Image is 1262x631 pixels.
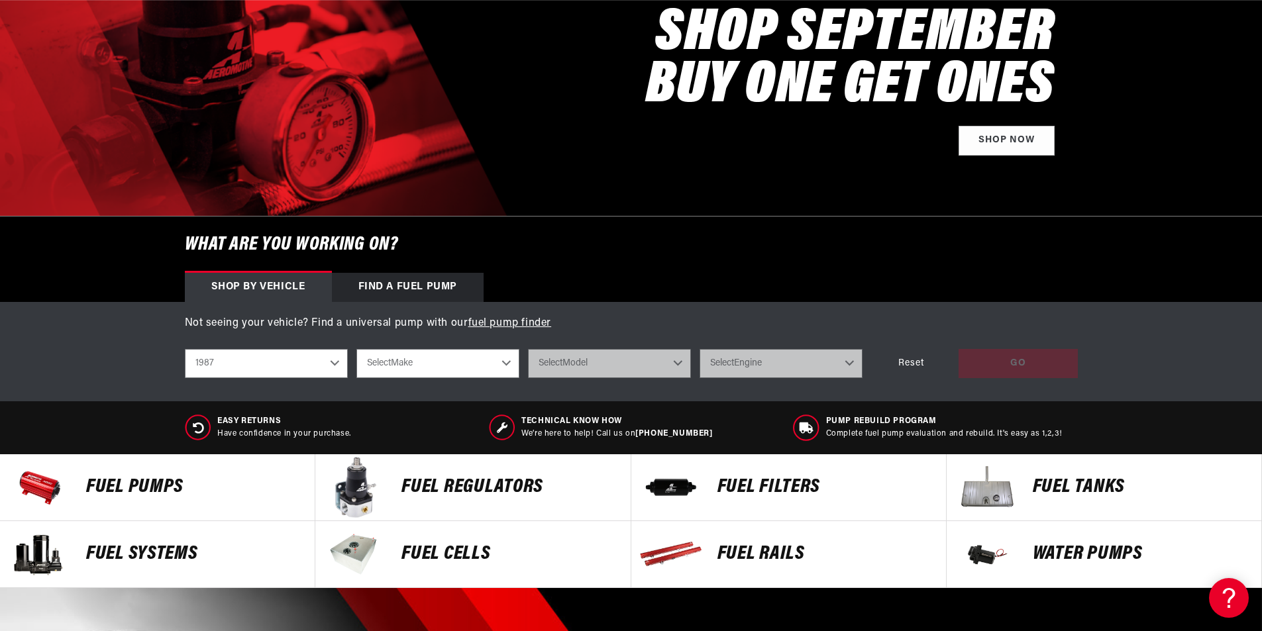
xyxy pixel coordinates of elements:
[322,521,388,587] img: FUEL Cells
[152,217,1111,273] h6: What are you working on?
[1033,477,1248,497] p: Fuel Tanks
[528,349,691,378] select: Model
[332,273,484,302] div: Find a Fuel Pump
[7,454,73,520] img: Fuel Pumps
[631,454,947,521] a: FUEL FILTERS FUEL FILTERS
[638,521,704,587] img: FUEL Rails
[631,521,947,588] a: FUEL Rails FUEL Rails
[635,430,712,438] a: [PHONE_NUMBER]
[521,428,712,440] p: We’re here to help! Call us on
[947,521,1262,588] a: Water Pumps Water Pumps
[322,454,388,520] img: FUEL REGULATORS
[953,454,1020,520] img: Fuel Tanks
[217,428,351,440] p: Have confidence in your purchase.
[315,521,631,588] a: FUEL Cells FUEL Cells
[468,318,552,328] a: fuel pump finder
[185,315,1078,332] p: Not seeing your vehicle? Find a universal pump with our
[7,521,73,587] img: Fuel Systems
[356,349,519,378] select: Make
[1033,544,1248,564] p: Water Pumps
[86,544,301,564] p: Fuel Systems
[646,9,1055,113] h2: SHOP SEPTEMBER BUY ONE GET ONES
[217,416,351,427] span: Easy Returns
[717,477,933,497] p: FUEL FILTERS
[638,454,704,520] img: FUEL FILTERS
[86,477,301,497] p: Fuel Pumps
[401,477,617,497] p: FUEL REGULATORS
[947,454,1262,521] a: Fuel Tanks Fuel Tanks
[185,273,332,302] div: Shop by vehicle
[315,454,631,521] a: FUEL REGULATORS FUEL REGULATORS
[521,416,712,427] span: Technical Know How
[401,544,617,564] p: FUEL Cells
[953,521,1020,587] img: Water Pumps
[185,349,348,378] select: Year
[826,416,1063,427] span: Pump Rebuild program
[717,544,933,564] p: FUEL Rails
[826,428,1063,440] p: Complete fuel pump evaluation and rebuild. It's easy as 1,2,3!
[700,349,863,378] select: Engine
[871,349,952,379] div: Reset
[959,126,1055,156] a: Shop Now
